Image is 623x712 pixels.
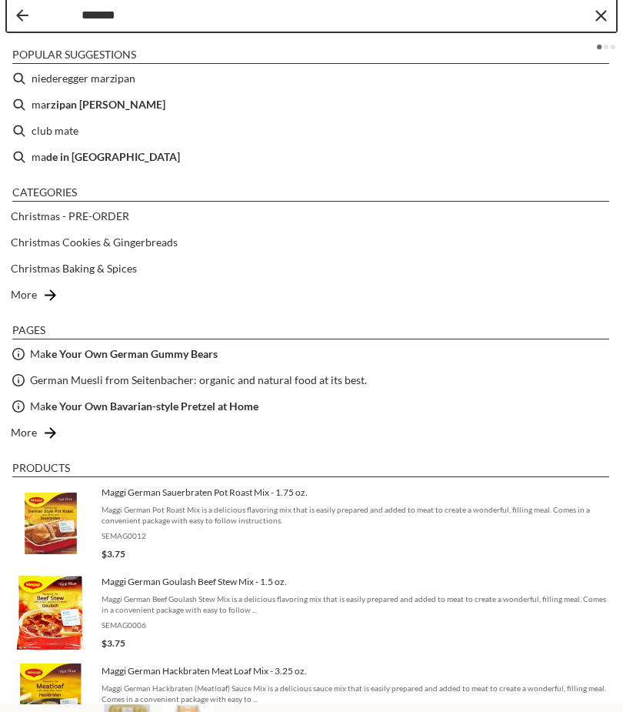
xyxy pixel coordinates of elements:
[12,486,89,563] img: Maggi German Sauerbraten Pot Roast Mix
[6,230,617,256] li: Christmas Cookies & Gingerbreads
[6,368,617,394] li: German Muesli from Seitenbacher: organic and natural food at its best.
[102,577,611,589] span: Maggi German Goulash Beef Stew Mix - 1.5 oz.
[6,256,617,282] li: Christmas Baking & Spices
[6,282,617,309] li: More
[30,346,218,363] span: Ma
[11,234,178,252] a: Christmas Cookies & Gingerbreads
[593,8,608,24] button: Clear
[102,531,611,542] span: SEMAG0012
[6,119,617,145] li: club mate
[6,420,617,446] li: More
[6,394,617,420] li: Make Your Own Bavarian-style Pretzel at Home
[46,96,165,114] b: rzipan [PERSON_NAME]
[30,346,218,363] a: Make Your Own German Gummy Bears
[6,145,617,171] li: made in germany
[6,204,617,230] li: Christmas - PRE-ORDER
[102,638,125,650] span: $3.75
[12,486,611,563] a: Maggi German Sauerbraten Pot Roast MixMaggi German Sauerbraten Pot Roast Mix - 1.75 oz.Maggi Germ...
[11,208,129,226] a: Christmas - PRE-ORDER
[102,666,611,678] span: Maggi German Hackbraten Meat Loaf Mix - 3.25 oz.
[12,48,609,65] li: Popular suggestions
[30,372,367,389] a: German Muesli from Seitenbacher: organic and natural food at its best.
[45,348,218,361] b: ke Your Own German Gummy Bears
[12,462,609,478] li: Products
[102,549,125,560] span: $3.75
[102,505,611,526] span: Maggi German Pot Roast Mix is a delicious flavoring mix that is easily prepared and added to meat...
[6,569,617,658] li: Maggi German Goulash Beef Stew Mix - 1.5 oz.
[45,400,258,413] b: ke Your Own Bavarian-style Pretzel at Home
[102,684,611,705] span: Maggi German Hackbraten (Meatloaf) Sauce Mix is a delicious sauce mix that is easily prepared and...
[12,324,609,340] li: Pages
[6,66,617,92] li: niederegger marzipan
[12,575,89,652] img: Maggi German Goulash Beef Stew Mix
[6,342,617,368] li: Make Your Own German Gummy Bears
[16,10,28,22] button: Back
[30,398,258,416] a: Make Your Own Bavarian-style Pretzel at Home
[12,575,611,652] a: Maggi German Goulash Beef Stew MixMaggi German Goulash Beef Stew Mix - 1.5 oz.Maggi German Beef G...
[6,480,617,569] li: Maggi German Sauerbraten Pot Roast Mix - 1.75 oz.
[102,594,611,616] span: Maggi German Beef Goulash Stew Mix is a delicious flavoring mix that is easily prepared and added...
[46,149,180,166] b: de in [GEOGRAPHIC_DATA]
[30,398,258,416] span: Ma
[12,186,609,202] li: Categories
[6,92,617,119] li: marzipan niederegger
[102,620,611,631] span: SEMAG0006
[102,487,611,500] span: Maggi German Sauerbraten Pot Roast Mix - 1.75 oz.
[11,260,137,278] a: Christmas Baking & Spices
